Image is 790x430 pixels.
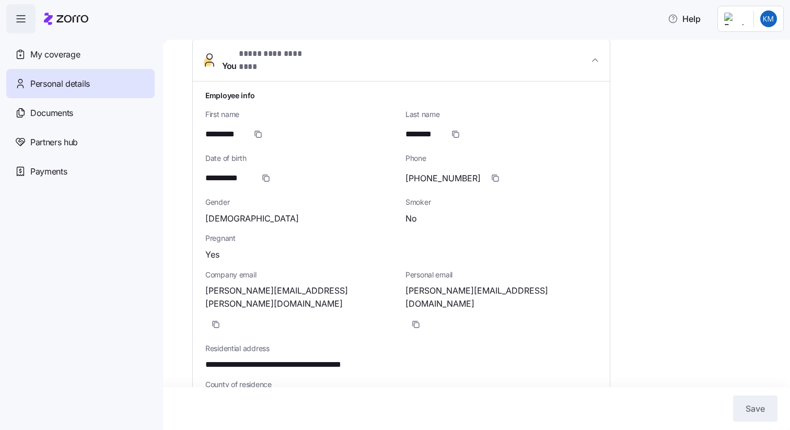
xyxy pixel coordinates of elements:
[6,98,155,127] a: Documents
[724,13,745,25] img: Employer logo
[733,396,777,422] button: Save
[205,284,397,310] span: [PERSON_NAME][EMAIL_ADDRESS][PERSON_NAME][DOMAIN_NAME]
[668,13,701,25] span: Help
[405,197,597,207] span: Smoker
[405,270,597,280] span: Personal email
[659,8,709,29] button: Help
[205,153,397,164] span: Date of birth
[205,379,597,390] span: County of residence
[205,248,219,261] span: Yes
[6,40,155,69] a: My coverage
[205,343,597,354] span: Residential address
[30,48,80,61] span: My coverage
[30,107,73,120] span: Documents
[405,172,481,185] span: [PHONE_NUMBER]
[760,10,777,27] img: 1cd92a13edd9acd707ee06a86cb6817e
[205,212,299,225] span: [DEMOGRAPHIC_DATA]
[746,402,765,415] span: Save
[205,109,397,120] span: First name
[30,165,67,178] span: Payments
[6,157,155,186] a: Payments
[205,233,597,243] span: Pregnant
[205,270,397,280] span: Company email
[6,69,155,98] a: Personal details
[405,109,597,120] span: Last name
[205,90,597,101] h1: Employee info
[30,77,90,90] span: Personal details
[6,127,155,157] a: Partners hub
[405,284,597,310] span: [PERSON_NAME][EMAIL_ADDRESS][DOMAIN_NAME]
[205,197,397,207] span: Gender
[405,212,417,225] span: No
[30,136,78,149] span: Partners hub
[405,153,597,164] span: Phone
[222,48,317,73] span: You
